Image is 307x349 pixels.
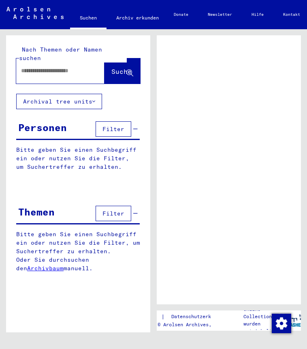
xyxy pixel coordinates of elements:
[16,230,140,273] p: Bitte geben Sie einen Suchbegriff ein oder nutzen Sie die Filter, um Suchertreffer zu erhalten. O...
[18,120,67,135] div: Personen
[129,312,238,321] div: |
[242,5,273,24] a: Hilfe
[272,314,291,333] img: Zustimmung ändern
[165,312,238,321] a: Datenschutzerklärung
[27,265,64,272] a: Archivbaum
[102,125,124,133] span: Filter
[16,94,102,109] button: Archival tree units
[271,313,291,333] div: Zustimmung ändern
[107,8,168,28] a: Archiv erkunden
[16,146,140,171] p: Bitte geben Sie einen Suchbegriff ein oder nutzen Sie die Filter, um Suchertreffer zu erhalten.
[96,121,131,137] button: Filter
[19,46,102,62] mat-label: Nach Themen oder Namen suchen
[102,210,124,217] span: Filter
[18,205,55,219] div: Themen
[96,206,131,221] button: Filter
[164,5,198,24] a: Donate
[198,5,242,24] a: Newsletter
[70,8,107,29] a: Suchen
[104,58,140,84] button: Suche
[129,321,238,328] p: Copyright © Arolsen Archives, 2021
[6,7,64,19] img: Arolsen_neg.svg
[111,67,132,75] span: Suche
